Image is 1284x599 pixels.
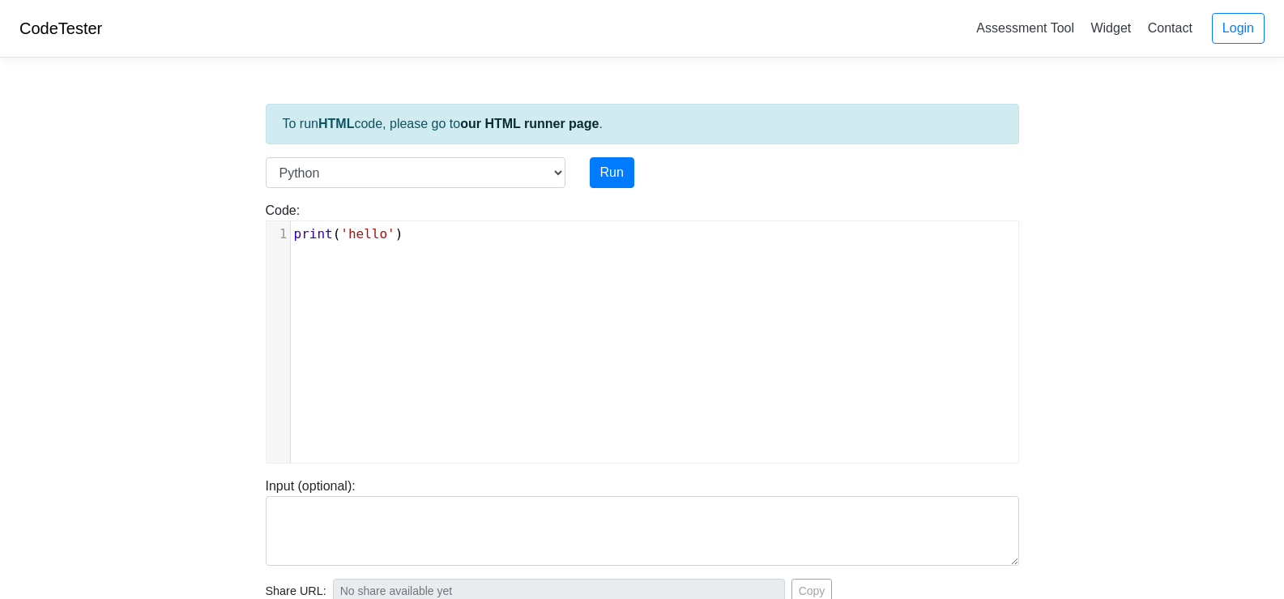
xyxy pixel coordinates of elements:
[254,201,1031,464] div: Code:
[318,117,354,130] strong: HTML
[970,15,1081,41] a: Assessment Tool
[294,226,333,242] span: print
[254,477,1031,566] div: Input (optional):
[1212,13,1265,44] a: Login
[460,117,599,130] a: our HTML runner page
[294,226,403,242] span: ( )
[266,104,1019,144] div: To run code, please go to .
[590,157,634,188] button: Run
[19,19,102,37] a: CodeTester
[267,225,290,244] div: 1
[1141,15,1199,41] a: Contact
[1084,15,1137,41] a: Widget
[340,226,395,242] span: 'hello'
